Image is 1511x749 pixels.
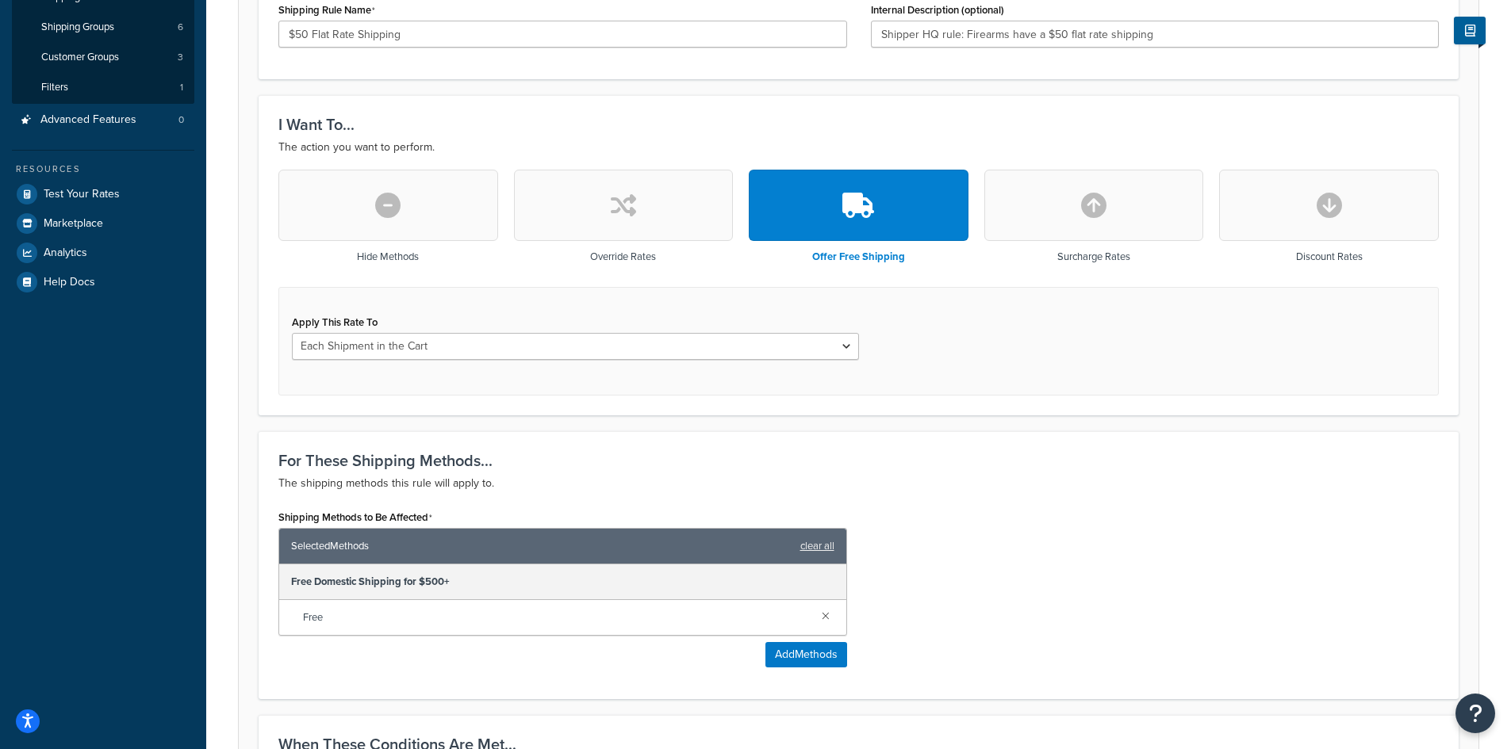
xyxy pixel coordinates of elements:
span: 6 [178,21,183,34]
span: 3 [178,51,183,64]
span: 1 [180,81,183,94]
label: Apply This Rate To [292,316,378,328]
h3: Override Rates [590,251,656,262]
h3: Surcharge Rates [1057,251,1130,262]
p: The shipping methods this rule will apply to. [278,474,1439,493]
li: Filters [12,73,194,102]
a: Customer Groups3 [12,43,194,72]
a: Test Your Rates [12,180,194,208]
label: Shipping Methods to Be Affected [278,511,432,524]
span: 0 [178,113,184,127]
a: clear all [800,535,834,557]
li: Shipping Groups [12,13,194,42]
a: Analytics [12,239,194,267]
h3: Hide Methods [357,251,419,262]
button: AddMethods [765,642,847,667]
a: Shipping Groups6 [12,13,194,42]
li: Customer Groups [12,43,194,72]
p: The action you want to perform. [278,138,1439,157]
label: Internal Description (optional) [871,4,1004,16]
span: Shipping Groups [41,21,114,34]
span: Test Your Rates [44,188,120,201]
h3: I Want To... [278,116,1439,133]
span: Help Docs [44,276,95,289]
a: Marketplace [12,209,194,238]
span: Filters [41,81,68,94]
li: Advanced Features [12,105,194,135]
div: Free Domestic Shipping for $500+ [279,564,846,600]
h3: Discount Rates [1296,251,1363,262]
a: Filters1 [12,73,194,102]
span: Advanced Features [40,113,136,127]
span: Customer Groups [41,51,119,64]
span: Marketplace [44,217,103,231]
button: Open Resource Center [1455,694,1495,733]
h3: Offer Free Shipping [812,251,905,262]
label: Shipping Rule Name [278,4,375,17]
span: Analytics [44,246,87,260]
button: Show Help Docs [1454,17,1486,44]
div: Resources [12,162,194,176]
a: Help Docs [12,268,194,296]
span: Free [303,606,809,629]
h3: For These Shipping Methods... [278,452,1439,469]
span: Selected Methods [291,535,792,557]
a: Advanced Features0 [12,105,194,135]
